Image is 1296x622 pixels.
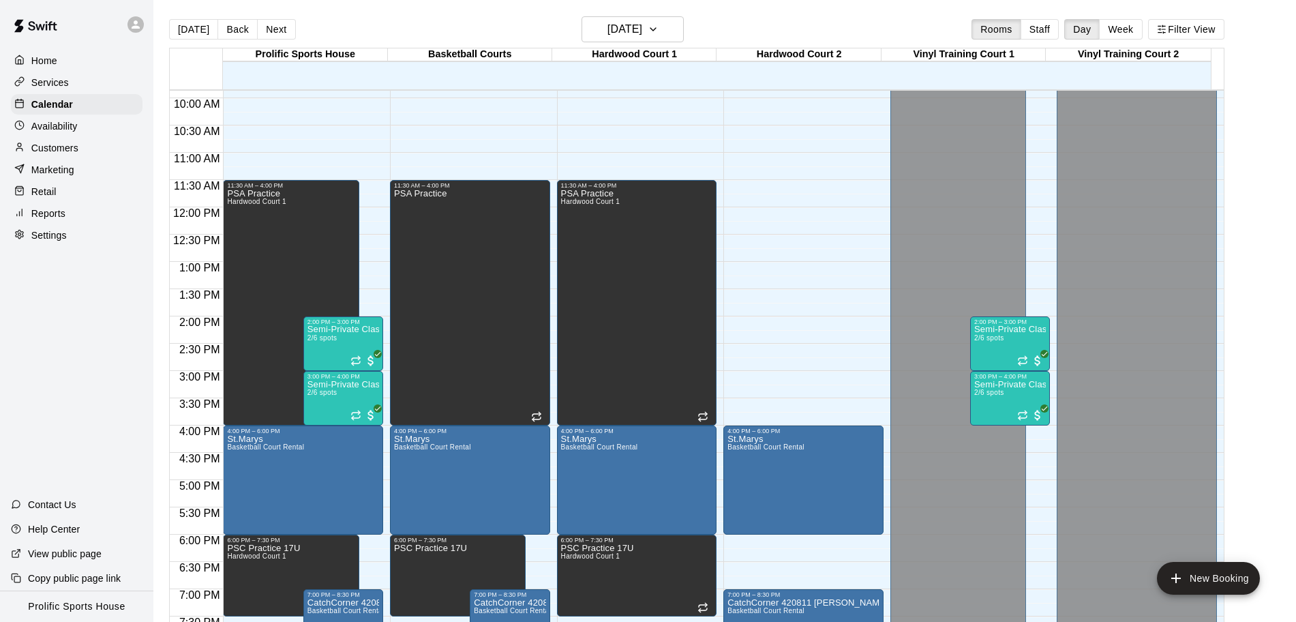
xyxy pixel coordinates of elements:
[223,48,387,61] div: Prolific Sports House
[170,235,223,246] span: 12:30 PM
[303,371,383,426] div: 3:00 PM – 4:00 PM: Semi-Private Class
[394,182,546,189] div: 11:30 AM – 4:00 PM
[31,119,78,133] p: Availability
[1031,409,1044,422] span: All customers have paid
[1017,355,1028,366] span: Recurring event
[176,262,224,273] span: 1:00 PM
[390,180,550,426] div: 11:30 AM – 4:00 PM: PSA Practice
[561,428,713,434] div: 4:00 PM – 6:00 PM
[881,48,1046,61] div: Vinyl Training Court 1
[364,354,378,368] span: All customers have paid
[176,316,224,328] span: 2:00 PM
[11,203,142,224] a: Reports
[28,498,76,512] p: Contact Us
[1021,19,1059,40] button: Staff
[176,289,224,301] span: 1:30 PM
[169,19,218,40] button: [DATE]
[176,426,224,437] span: 4:00 PM
[974,319,1046,325] div: 2:00 PM – 3:00 PM
[227,428,379,434] div: 4:00 PM – 6:00 PM
[31,207,65,220] p: Reports
[1064,19,1100,40] button: Day
[974,334,1004,342] span: 2/6 spots filled
[31,98,73,111] p: Calendar
[307,607,385,614] span: Basketball Court Rental
[170,125,224,137] span: 10:30 AM
[974,389,1004,396] span: 2/6 spots filled
[176,507,224,519] span: 5:30 PM
[1157,562,1260,595] button: add
[11,50,142,71] a: Home
[561,182,713,189] div: 11:30 AM – 4:00 PM
[31,54,57,68] p: Home
[394,443,471,451] span: Basketball Court Rental
[307,389,337,396] span: 2/6 spots filled
[727,591,879,598] div: 7:00 PM – 8:30 PM
[223,180,359,426] div: 11:30 AM – 4:00 PM: PSA Practice
[557,535,717,617] div: 6:00 PM – 7:30 PM: PSC Practice 17U
[11,116,142,136] a: Availability
[176,344,224,355] span: 2:30 PM
[307,373,379,380] div: 3:00 PM – 4:00 PM
[11,138,142,158] a: Customers
[474,607,551,614] span: Basketball Court Rental
[561,443,638,451] span: Basketball Court Rental
[717,48,881,61] div: Hardwood Court 2
[11,94,142,115] a: Calendar
[170,153,224,164] span: 11:00 AM
[223,535,359,617] div: 6:00 PM – 7:30 PM: PSC Practice 17U
[474,591,545,598] div: 7:00 PM – 8:30 PM
[31,163,74,177] p: Marketing
[31,76,69,89] p: Services
[394,537,522,544] div: 6:00 PM – 7:30 PM
[31,185,57,198] p: Retail
[557,180,717,426] div: 11:30 AM – 4:00 PM: PSA Practice
[11,160,142,180] a: Marketing
[970,371,1050,426] div: 3:00 PM – 4:00 PM: Semi-Private Class
[227,537,355,544] div: 6:00 PM – 7:30 PM
[11,72,142,93] a: Services
[217,19,258,40] button: Back
[307,334,337,342] span: 2/6 spots filled
[364,409,378,422] span: All customers have paid
[561,198,620,205] span: Hardwood Court 1
[28,599,125,614] p: Prolific Sports House
[31,141,78,155] p: Customers
[531,411,542,422] span: Recurring event
[970,316,1050,371] div: 2:00 PM – 3:00 PM: Semi-Private Class
[1099,19,1142,40] button: Week
[971,19,1021,40] button: Rooms
[307,319,379,325] div: 2:00 PM – 3:00 PM
[607,20,642,39] h6: [DATE]
[223,426,383,535] div: 4:00 PM – 6:00 PM: St.Marys
[170,98,224,110] span: 10:00 AM
[390,426,550,535] div: 4:00 PM – 6:00 PM: St.Marys
[723,426,884,535] div: 4:00 PM – 6:00 PM: St.Marys
[1031,354,1044,368] span: All customers have paid
[31,228,67,242] p: Settings
[28,572,121,585] p: Copy public page link
[227,552,286,560] span: Hardwood Court 1
[28,522,80,536] p: Help Center
[350,410,361,421] span: Recurring event
[390,535,526,617] div: 6:00 PM – 7:30 PM: PSC Practice 17U
[394,428,546,434] div: 4:00 PM – 6:00 PM
[307,591,379,598] div: 7:00 PM – 8:30 PM
[1017,410,1028,421] span: Recurring event
[176,398,224,410] span: 3:30 PM
[11,181,142,202] a: Retail
[176,371,224,383] span: 3:00 PM
[176,480,224,492] span: 5:00 PM
[1148,19,1224,40] button: Filter View
[727,443,804,451] span: Basketball Court Rental
[303,316,383,371] div: 2:00 PM – 3:00 PM: Semi-Private Class
[227,182,355,189] div: 11:30 AM – 4:00 PM
[28,547,102,561] p: View public page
